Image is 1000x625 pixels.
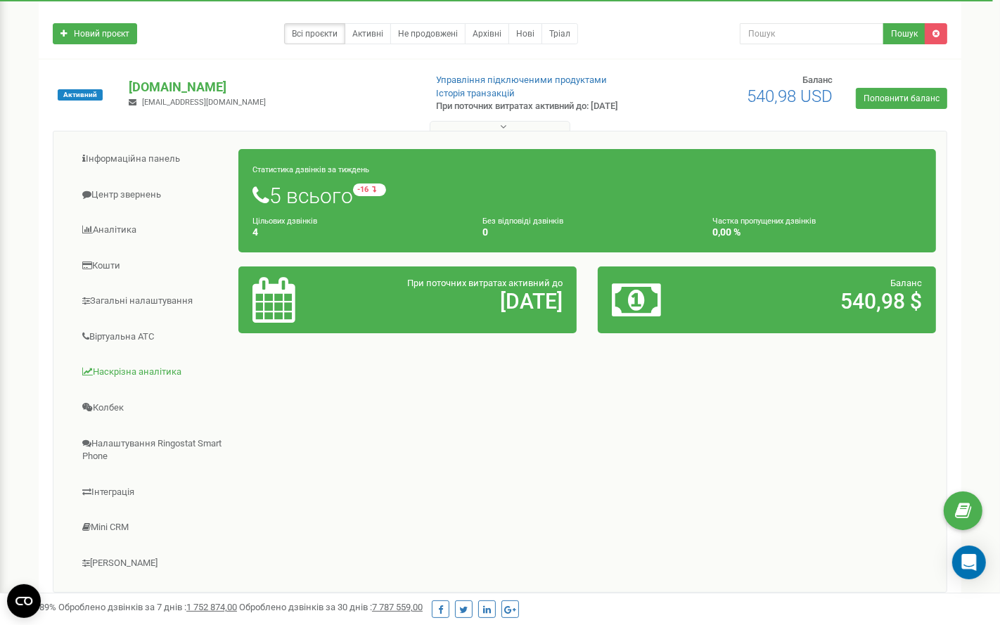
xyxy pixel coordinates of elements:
[508,23,542,44] a: Нові
[64,142,239,176] a: Інформаційна панель
[883,23,925,44] button: Пошук
[284,23,345,44] a: Всі проєкти
[856,88,947,109] a: Поповнити баланс
[58,89,103,101] span: Активний
[64,391,239,425] a: Колбек
[53,23,137,44] a: Новий проєкт
[407,278,563,288] span: При поточних витратах активний до
[252,165,369,174] small: Статистика дзвінків за тиждень
[541,23,578,44] a: Тріал
[252,217,317,226] small: Цільових дзвінків
[465,23,509,44] a: Архівні
[353,183,386,196] small: -16
[64,546,239,581] a: [PERSON_NAME]
[802,75,833,85] span: Баланс
[64,284,239,318] a: Загальні налаштування
[713,217,816,226] small: Частка пропущених дзвінків
[64,249,239,283] a: Кошти
[722,290,922,313] h2: 540,98 $
[129,78,414,96] p: [DOMAIN_NAME]
[713,227,922,238] h4: 0,00 %
[64,427,239,474] a: Налаштування Ringostat Smart Phone
[437,100,645,113] p: При поточних витратах активний до: [DATE]
[740,23,885,44] input: Пошук
[64,510,239,545] a: Mini CRM
[143,98,267,107] span: [EMAIL_ADDRESS][DOMAIN_NAME]
[64,475,239,510] a: Інтеграція
[345,23,391,44] a: Активні
[747,86,833,106] span: 540,98 USD
[239,602,423,612] span: Оброблено дзвінків за 30 днів :
[372,602,423,612] u: 7 787 559,00
[390,23,466,44] a: Не продовжені
[64,355,239,389] a: Наскрізна аналітика
[186,602,237,612] u: 1 752 874,00
[952,546,986,579] div: Open Intercom Messenger
[58,602,237,612] span: Оброблено дзвінків за 7 днів :
[482,217,563,226] small: Без відповіді дзвінків
[363,290,563,313] h2: [DATE]
[437,88,515,98] a: Історія транзакцій
[64,320,239,354] a: Віртуальна АТС
[64,178,239,212] a: Центр звернень
[64,213,239,247] a: Аналiтика
[7,584,41,618] button: Open CMP widget
[252,227,461,238] h4: 4
[252,183,922,207] h1: 5 всього
[890,278,922,288] span: Баланс
[482,227,691,238] h4: 0
[437,75,608,85] a: Управління підключеними продуктами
